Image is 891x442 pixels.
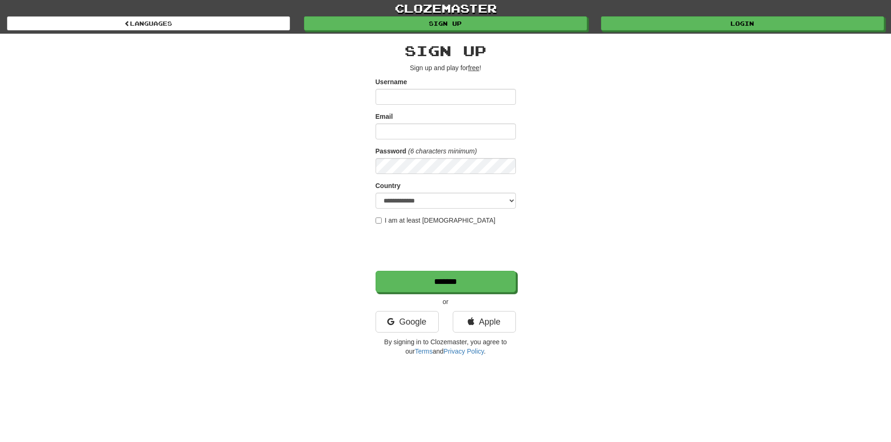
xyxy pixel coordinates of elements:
u: free [468,64,479,72]
p: or [376,297,516,306]
a: Privacy Policy [443,348,484,355]
a: Languages [7,16,290,30]
h2: Sign up [376,43,516,58]
label: Country [376,181,401,190]
label: I am at least [DEMOGRAPHIC_DATA] [376,216,496,225]
em: (6 characters minimum) [408,147,477,155]
label: Username [376,77,407,87]
a: Sign up [304,16,587,30]
iframe: reCAPTCHA [376,230,518,266]
label: Password [376,146,406,156]
a: Login [601,16,884,30]
p: By signing in to Clozemaster, you agree to our and . [376,337,516,356]
input: I am at least [DEMOGRAPHIC_DATA] [376,217,382,224]
a: Terms [415,348,433,355]
label: Email [376,112,393,121]
p: Sign up and play for ! [376,63,516,72]
a: Apple [453,311,516,333]
a: Google [376,311,439,333]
